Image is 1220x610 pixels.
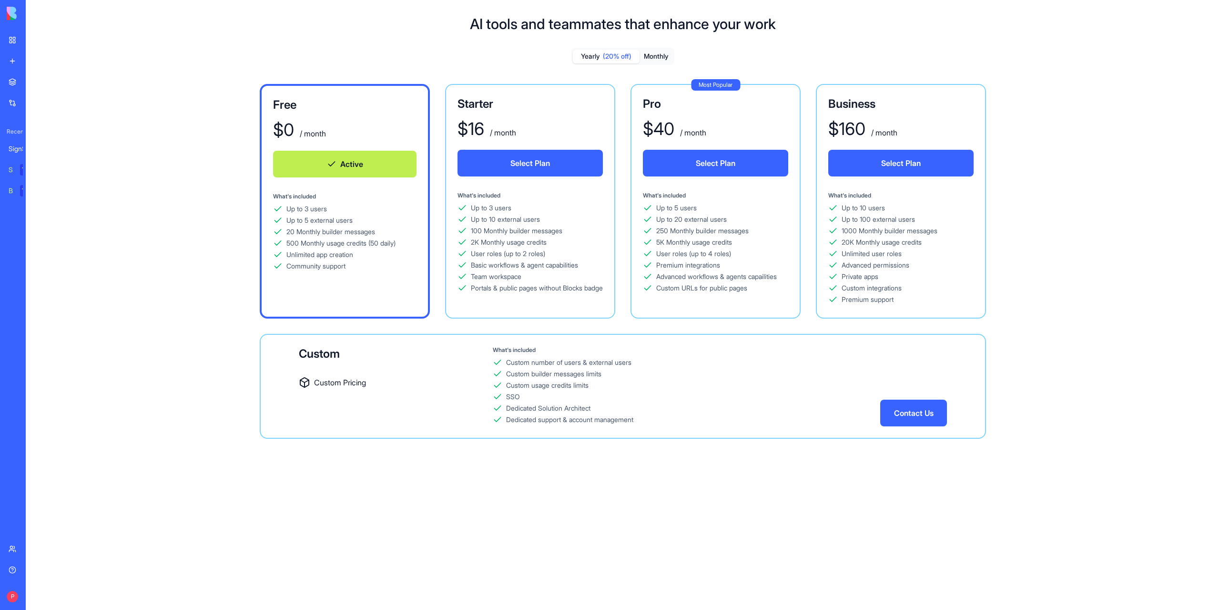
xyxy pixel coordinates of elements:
[3,128,23,135] span: Recent
[656,215,727,224] div: Up to 20 external users
[506,415,633,424] div: Dedicated support & account management
[656,238,732,247] div: 5K Monthly usage credits
[828,96,974,112] div: Business
[656,249,731,258] div: User roles (up to 4 roles)
[273,193,417,200] div: What's included
[471,283,603,293] div: Portals & public pages without Blocks badge
[286,238,396,248] div: 500 Monthly usage credits (50 daily)
[286,204,327,214] div: Up to 3 users
[656,272,777,281] div: Advanced workflows & agents capailities
[828,192,974,199] div: What's included
[471,226,562,236] div: 100 Monthly builder messages
[470,15,776,32] h1: AI tools and teammates that enhance your work
[643,192,788,199] div: What's included
[273,97,417,113] div: Free
[20,164,35,176] div: TRY
[880,400,947,426] button: Contact Us
[506,381,589,390] div: Custom usage credits limits
[286,227,375,237] div: 20 Monthly builder messages
[842,249,902,258] div: Unlimited user roles
[3,139,41,158] a: SignShop Manager
[471,249,545,258] div: User roles (up to 2 roles)
[9,144,35,154] div: SignShop Manager
[457,96,603,112] div: Starter
[457,192,603,199] div: What's included
[656,283,747,293] div: Custom URLs for public pages
[630,84,801,319] a: Most PopularPro$40 / monthSelect PlanWhat's includedUp to 5 usersUp to 20 external users250 Month...
[314,377,366,388] span: Custom Pricing
[828,150,974,176] button: Select Plan
[9,165,13,175] div: Social Media Content Generator
[643,119,674,138] div: $ 40
[7,591,18,602] span: P
[493,346,880,354] div: What's included
[842,260,909,270] div: Advanced permissions
[816,84,986,319] a: Business$160 / monthSelect PlanWhat's includedUp to 10 usersUp to 100 external users1000 Monthly ...
[20,185,35,196] div: TRY
[656,260,720,270] div: Premium integrations
[656,226,749,236] div: 250 Monthly builder messages
[842,272,878,281] div: Private apps
[643,96,788,112] div: Pro
[457,119,484,138] div: $ 16
[656,203,697,213] div: Up to 5 users
[7,7,66,20] img: logo
[273,120,294,139] div: $ 0
[3,181,41,200] a: Blog Generation ProTRY
[842,226,937,236] div: 1000 Monthly builder messages
[457,150,603,176] button: Select Plan
[471,260,578,270] div: Basic workflows & agent capabilities
[471,215,540,224] div: Up to 10 external users
[488,127,516,138] div: / month
[506,369,601,379] div: Custom builder messages limits
[471,238,547,247] div: 2K Monthly usage credits
[3,160,41,179] a: Social Media Content GeneratorTRY
[842,215,915,224] div: Up to 100 external users
[842,238,922,247] div: 20K Monthly usage credits
[573,50,640,63] button: Yearly
[286,250,353,259] div: Unlimited app creation
[842,203,885,213] div: Up to 10 users
[9,186,13,196] div: Blog Generation Pro
[471,203,511,213] div: Up to 3 users
[842,283,902,293] div: Custom integrations
[506,358,631,367] div: Custom number of users & external users
[603,52,631,61] span: (20% off)
[869,127,897,138] div: / month
[678,127,706,138] div: / month
[298,128,326,139] div: / month
[273,151,417,177] button: Active
[640,50,673,63] button: Monthly
[286,261,346,271] div: Community support
[842,295,894,304] div: Premium support
[506,392,520,402] div: SSO
[445,84,615,319] a: Starter$16 / monthSelect PlanWhat's includedUp to 3 usersUp to 10 external users100 Monthly build...
[643,150,788,176] button: Select Plan
[299,346,493,362] div: Custom
[506,403,590,413] div: Dedicated Solution Architect
[286,216,353,225] div: Up to 5 external users
[691,79,740,91] div: Most Popular
[828,119,865,138] div: $ 160
[471,272,521,281] div: Team workspace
